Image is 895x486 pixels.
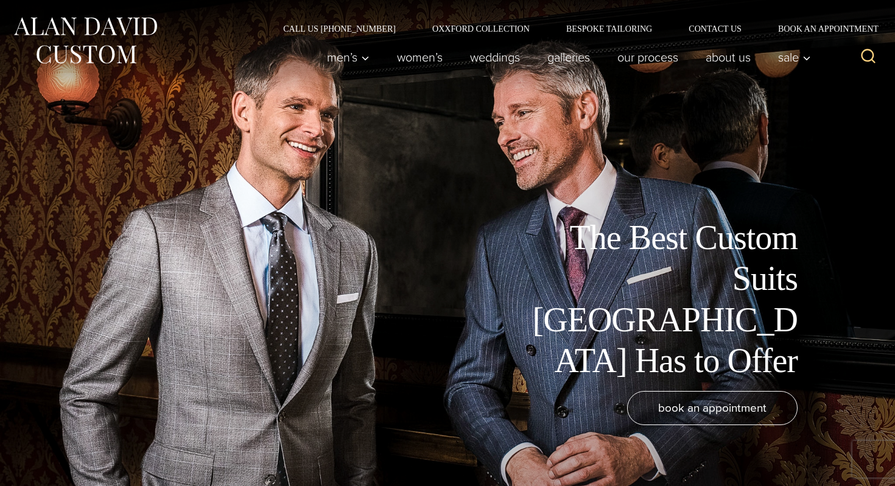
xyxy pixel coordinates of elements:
[658,399,767,417] span: book an appointment
[854,43,883,72] button: View Search Form
[692,45,765,69] a: About Us
[457,45,534,69] a: weddings
[548,24,670,33] a: Bespoke Tailoring
[760,24,883,33] a: Book an Appointment
[627,391,798,425] a: book an appointment
[265,24,414,33] a: Call Us [PHONE_NUMBER]
[384,45,457,69] a: Women’s
[670,24,760,33] a: Contact Us
[534,45,604,69] a: Galleries
[314,45,818,69] nav: Primary Navigation
[524,217,798,381] h1: The Best Custom Suits [GEOGRAPHIC_DATA] Has to Offer
[604,45,692,69] a: Our Process
[327,51,370,63] span: Men’s
[414,24,548,33] a: Oxxford Collection
[12,13,158,68] img: Alan David Custom
[778,51,811,63] span: Sale
[265,24,883,33] nav: Secondary Navigation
